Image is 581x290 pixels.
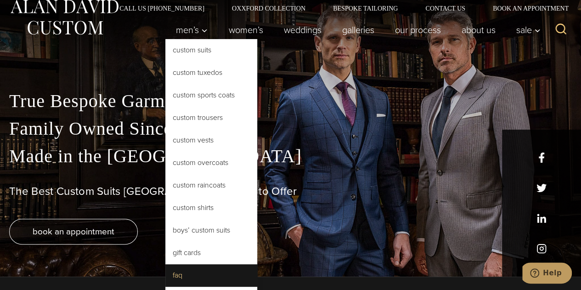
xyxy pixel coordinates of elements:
a: Galleries [332,21,384,39]
a: Custom Vests [165,129,257,151]
a: Contact Us [412,5,479,11]
h1: The Best Custom Suits [GEOGRAPHIC_DATA] Has to Offer [9,185,572,198]
a: FAQ [165,264,257,286]
a: Our Process [384,21,451,39]
a: Women’s [218,21,273,39]
a: Custom Overcoats [165,152,257,174]
a: Custom Raincoats [165,174,257,196]
p: True Bespoke Garments Family Owned Since [DATE] Made in the [GEOGRAPHIC_DATA] [9,87,572,170]
a: Custom Suits [165,39,257,61]
a: Book an Appointment [479,5,572,11]
a: Gift Cards [165,242,257,264]
nav: Secondary Navigation [106,5,572,11]
a: Custom Tuxedos [165,62,257,84]
a: Oxxford Collection [218,5,319,11]
a: Custom Trousers [165,107,257,129]
button: Sale sub menu toggle [506,21,546,39]
a: weddings [273,21,332,39]
a: book an appointment [9,219,138,245]
span: book an appointment [33,225,114,238]
nav: Primary Navigation [165,21,546,39]
button: View Search Form [550,19,572,41]
button: Child menu of Men’s [165,21,218,39]
a: About Us [451,21,506,39]
a: Custom Sports Coats [165,84,257,106]
iframe: Opens a widget where you can chat to one of our agents [522,262,572,285]
a: Call Us [PHONE_NUMBER] [106,5,218,11]
a: Custom Shirts [165,197,257,219]
a: Bespoke Tailoring [319,5,412,11]
a: Boys’ Custom Suits [165,219,257,241]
